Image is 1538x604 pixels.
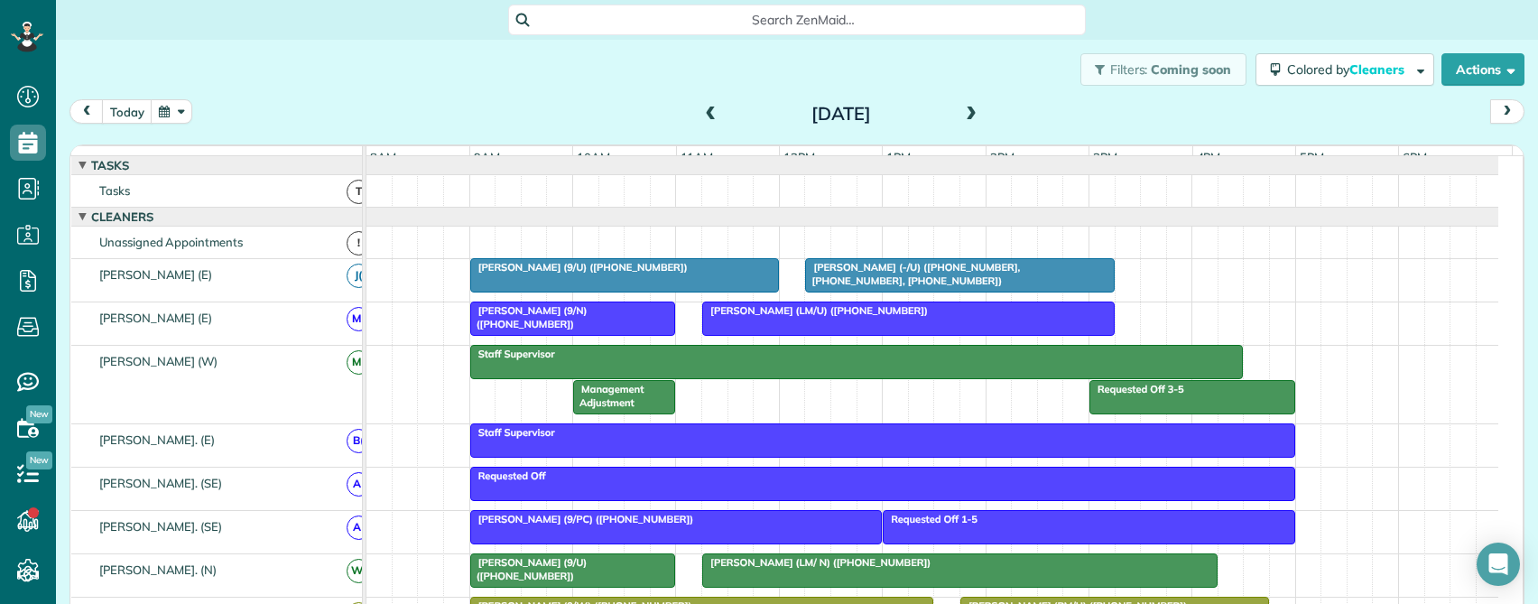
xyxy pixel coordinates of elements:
[96,562,220,577] span: [PERSON_NAME]. (N)
[701,304,929,317] span: [PERSON_NAME] (LM/U) ([PHONE_NUMBER])
[1255,53,1434,86] button: Colored byCleaners
[366,150,400,164] span: 8am
[987,150,1018,164] span: 2pm
[1490,99,1524,124] button: next
[1399,150,1431,164] span: 6pm
[1441,53,1524,86] button: Actions
[96,267,216,282] span: [PERSON_NAME] (E)
[1287,61,1411,78] span: Colored by
[469,261,689,274] span: [PERSON_NAME] (9/U) ([PHONE_NUMBER])
[882,513,978,525] span: Requested Off 1-5
[347,472,371,497] span: A(
[469,556,588,581] span: [PERSON_NAME] (9/U) ([PHONE_NUMBER])
[96,432,218,447] span: [PERSON_NAME]. (E)
[88,158,133,172] span: Tasks
[347,231,371,256] span: !
[1296,150,1328,164] span: 5pm
[573,150,614,164] span: 10am
[1349,61,1407,78] span: Cleaners
[804,261,1020,286] span: [PERSON_NAME] (-/U) ([PHONE_NUMBER], [PHONE_NUMBER], [PHONE_NUMBER])
[88,209,157,224] span: Cleaners
[469,426,556,439] span: Staff Supervisor
[96,311,216,325] span: [PERSON_NAME] (E)
[1193,150,1225,164] span: 4pm
[96,183,134,198] span: Tasks
[347,180,371,204] span: T
[96,235,246,249] span: Unassigned Appointments
[469,513,695,525] span: [PERSON_NAME] (9/PC) ([PHONE_NUMBER])
[96,354,221,368] span: [PERSON_NAME] (W)
[347,307,371,331] span: M(
[26,405,52,423] span: New
[1477,543,1520,586] div: Open Intercom Messenger
[102,99,153,124] button: today
[572,383,644,408] span: Management Adjustment
[1151,61,1232,78] span: Coming soon
[347,264,371,288] span: J(
[1089,150,1121,164] span: 3pm
[470,150,504,164] span: 9am
[347,559,371,583] span: W(
[96,476,226,490] span: [PERSON_NAME]. (SE)
[26,451,52,469] span: New
[701,556,931,569] span: [PERSON_NAME] (LM/ N) ([PHONE_NUMBER])
[469,469,547,482] span: Requested Off
[1089,383,1185,395] span: Requested Off 3-5
[883,150,914,164] span: 1pm
[469,304,588,330] span: [PERSON_NAME] (9/N) ([PHONE_NUMBER])
[69,99,104,124] button: prev
[728,104,954,124] h2: [DATE]
[1110,61,1148,78] span: Filters:
[347,429,371,453] span: B(
[469,348,556,360] span: Staff Supervisor
[677,150,718,164] span: 11am
[347,516,371,540] span: A(
[96,519,226,534] span: [PERSON_NAME]. (SE)
[347,350,371,375] span: M(
[780,150,819,164] span: 12pm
